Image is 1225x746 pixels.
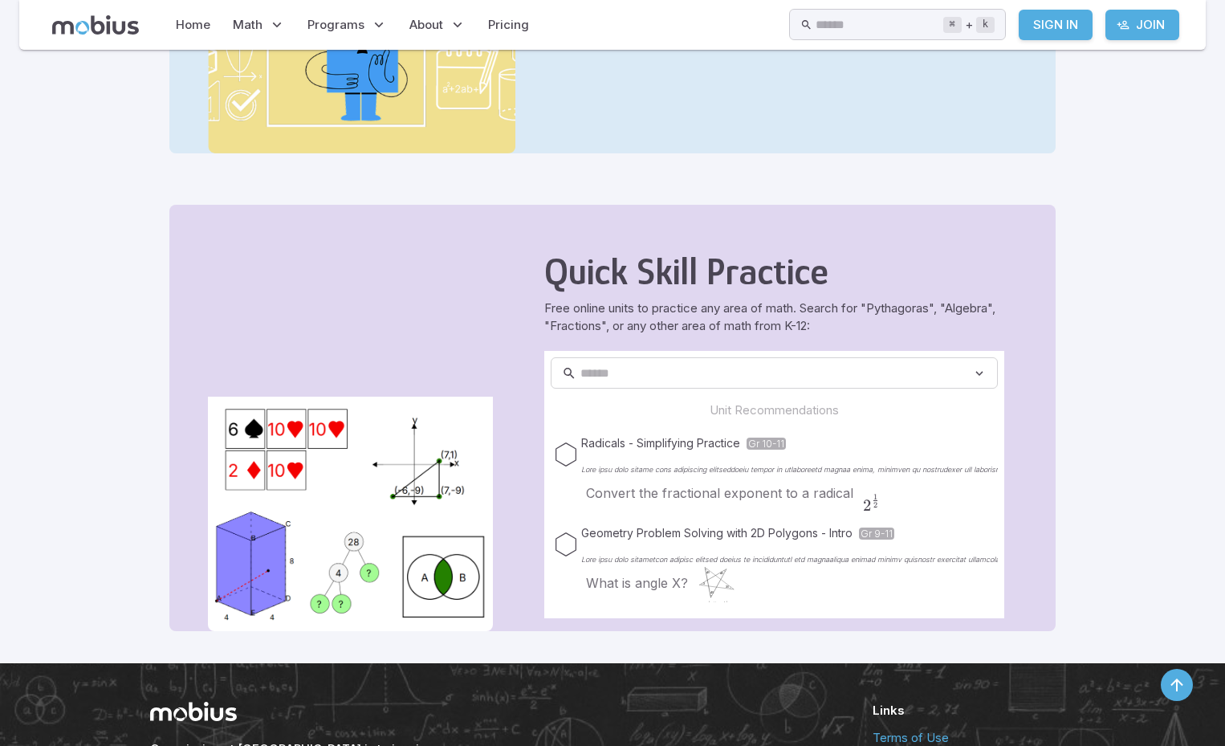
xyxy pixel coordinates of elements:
text: 40 [720,572,723,575]
span: 2 [863,495,871,516]
img: Quick Practice [208,243,493,631]
a: Pricing [483,6,534,43]
text: 40 [706,571,710,574]
a: Sign In [1019,10,1093,40]
p: Unit Recommendations [710,402,839,419]
span: ​ [877,494,879,503]
span: Programs [307,16,364,34]
p: Convert the fractional exponent to a radical [586,483,853,503]
h6: Links [873,702,1075,720]
kbd: k [976,17,995,33]
span: Gr 9-11 [859,528,894,540]
h2: Quick Skill Practice [544,250,1004,293]
a: Home [171,6,215,43]
text: X [703,582,706,585]
div: Free online units to practice any area of math. Search for "Pythagoras", "Algebra", "Fractions", ... [531,243,1017,631]
a: Join [1105,10,1179,40]
kbd: ⌘ [943,17,962,33]
span: About [409,16,443,34]
p: What is angle X? [586,573,688,593]
span: Math [233,16,262,34]
div: + [943,15,995,35]
span: 1 [873,492,877,502]
span: Gr 10-11 [747,438,786,450]
text: 30 [726,585,729,589]
text: 40 [710,591,714,594]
